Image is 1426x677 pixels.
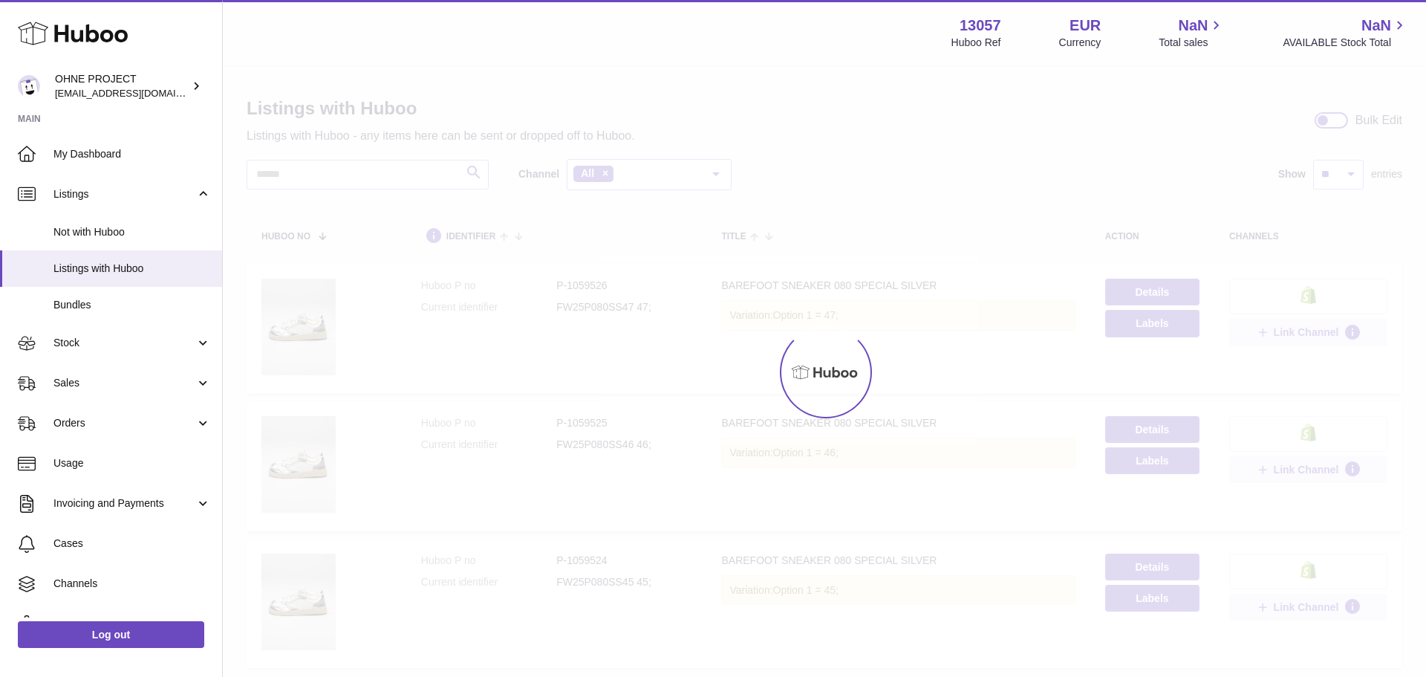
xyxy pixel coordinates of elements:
div: Huboo Ref [951,36,1001,50]
span: AVAILABLE Stock Total [1283,36,1408,50]
span: Sales [53,376,195,390]
a: NaN AVAILABLE Stock Total [1283,16,1408,50]
span: Listings [53,187,195,201]
a: Log out [18,621,204,648]
span: Cases [53,537,211,551]
span: Settings [53,617,211,631]
span: Bundles [53,298,211,312]
span: Listings with Huboo [53,262,211,276]
img: internalAdmin-13057@internal.huboo.com [18,75,40,97]
span: NaN [1361,16,1391,36]
div: OHNE PROJECT [55,72,189,100]
span: Usage [53,456,211,470]
span: Total sales [1159,36,1225,50]
span: Not with Huboo [53,225,211,239]
span: My Dashboard [53,147,211,161]
span: Channels [53,577,211,591]
strong: 13057 [960,16,1001,36]
a: NaN Total sales [1159,16,1225,50]
span: Orders [53,416,195,430]
span: Stock [53,336,195,350]
span: Invoicing and Payments [53,496,195,511]
div: Currency [1059,36,1101,50]
span: NaN [1178,16,1208,36]
strong: EUR [1069,16,1101,36]
span: [EMAIL_ADDRESS][DOMAIN_NAME] [55,87,218,99]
